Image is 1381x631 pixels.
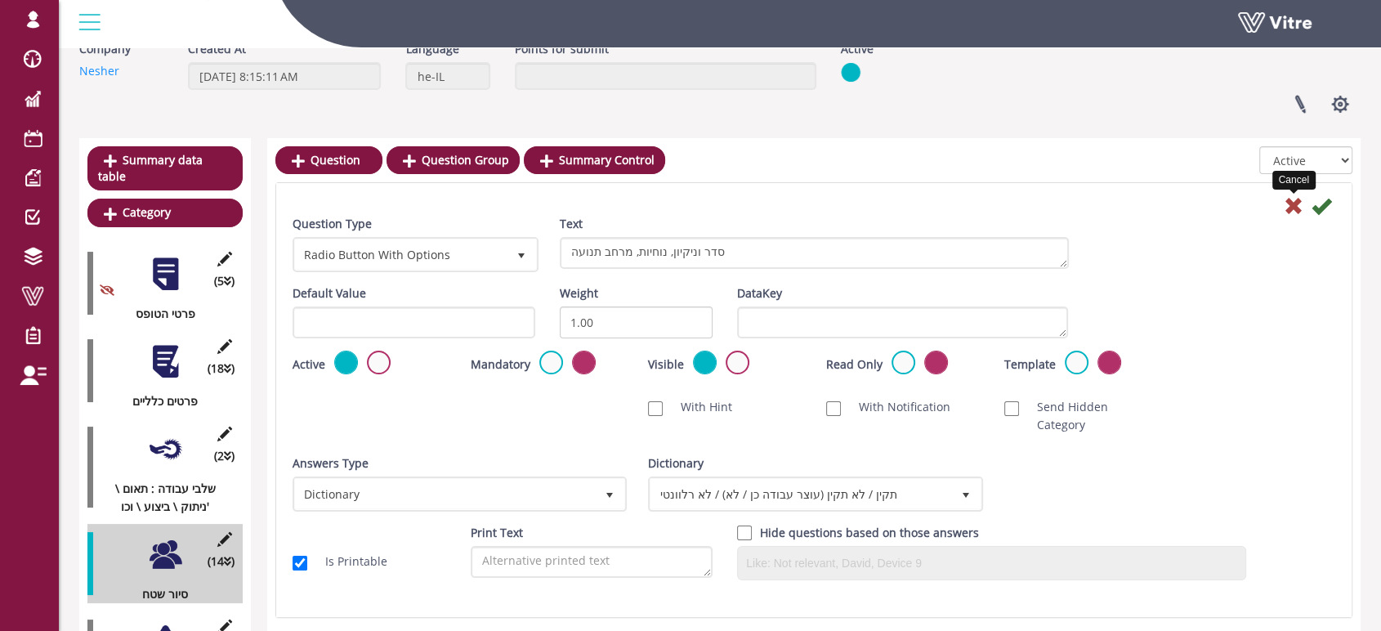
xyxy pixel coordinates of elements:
[760,524,979,542] label: Hide questions based on those answers
[405,40,458,58] label: Language
[293,556,307,571] input: Is Printable
[1004,401,1019,416] input: Send Hidden Category
[309,553,387,571] label: Is Printable
[87,480,230,516] div: שלבי עבודה : תאום \ ניתוק \ ביצוע \ וכו'
[79,63,119,78] a: Nesher
[295,479,595,508] span: Dictionary
[648,401,663,416] input: With Hint
[387,146,520,174] a: Question Group
[79,40,131,58] label: Company
[515,40,609,58] label: Points for submit
[208,553,235,571] span: (14 )
[826,356,883,374] label: Read Only
[841,62,860,83] img: yes
[1004,356,1056,374] label: Template
[560,215,583,233] label: Text
[650,479,950,508] span: תקין / לא תקין (עוצר עבודה כן / לא) / לא רלוונטי
[560,284,598,302] label: Weight
[293,215,372,233] label: Question Type
[560,237,1069,269] textarea: סדר וניקיון, נוחיות, מרחב תנועה
[188,40,246,58] label: Created At
[826,401,841,416] input: With Notification
[737,284,782,302] label: DataKey
[293,356,325,374] label: Active
[208,360,235,378] span: (18 )
[507,239,536,269] span: select
[295,239,507,269] span: Radio Button With Options
[214,447,235,465] span: (2 )
[664,398,732,416] label: With Hint
[214,272,235,290] span: (5 )
[737,526,752,540] input: Hide question based on answer
[648,454,704,472] label: Dictionary
[471,356,530,374] label: Mandatory
[293,454,369,472] label: Answers Type
[1021,398,1158,434] label: Send Hidden Category
[1272,171,1316,190] div: Cancel
[595,479,624,508] span: select
[524,146,665,174] a: Summary Control
[648,356,684,374] label: Visible
[87,585,230,603] div: סיור שטח
[471,524,523,542] label: Print Text
[87,305,230,323] div: פרטי הטופס
[951,479,981,508] span: select
[293,284,366,302] label: Default Value
[275,146,382,174] a: Question
[87,199,243,226] a: Category
[87,146,243,190] a: Summary data table
[842,398,950,416] label: With Notification
[87,392,230,410] div: פרטים כלליים
[841,40,874,58] label: Active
